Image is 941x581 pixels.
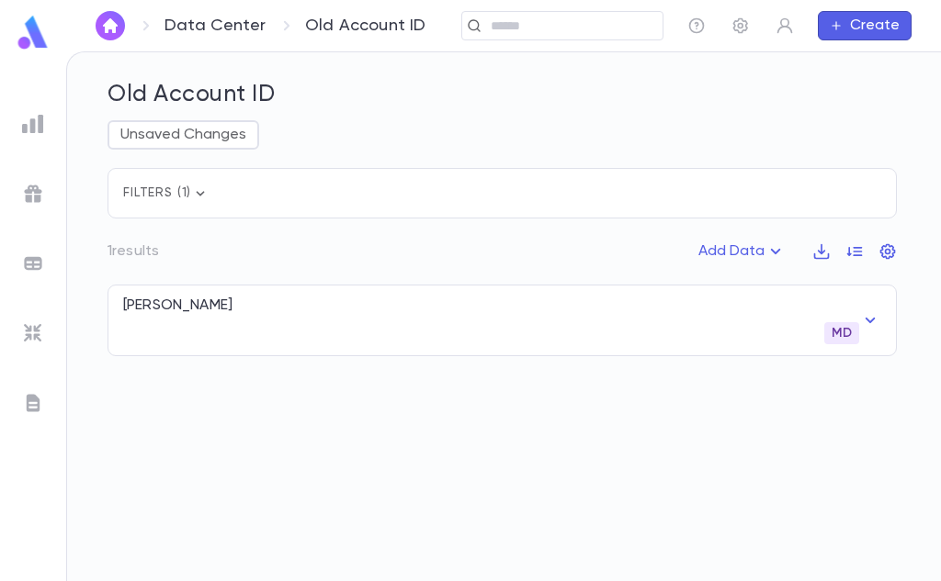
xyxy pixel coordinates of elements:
[22,322,44,344] img: imports_grey.530a8a0e642e233f2baf0ef88e8c9fcb.svg
[818,11,912,40] button: Create
[108,120,259,150] button: Unsaved Changes
[164,16,266,36] a: Data Center
[824,326,859,341] span: MD
[123,186,210,199] span: Filters ( 1 )
[687,237,798,266] button: Add Data
[108,82,275,109] h5: Old Account ID
[22,252,44,274] img: batches_grey.339ca447c9d9533ef1741baa751efc33.svg
[99,18,121,33] img: home_white.a664292cf8c1dea59945f0da9f25487c.svg
[123,296,232,315] p: [PERSON_NAME]
[15,15,51,50] img: logo
[305,16,426,36] p: Old Account ID
[22,392,44,414] img: letters_grey.7941b92b52307dd3b8a917253454ce1c.svg
[22,183,44,205] img: campaigns_grey.99e729a5f7ee94e3726e6486bddda8f1.svg
[108,242,159,261] p: 1 results
[22,113,44,135] img: reports_grey.c525e4749d1bce6a11f5fe2a8de1b229.svg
